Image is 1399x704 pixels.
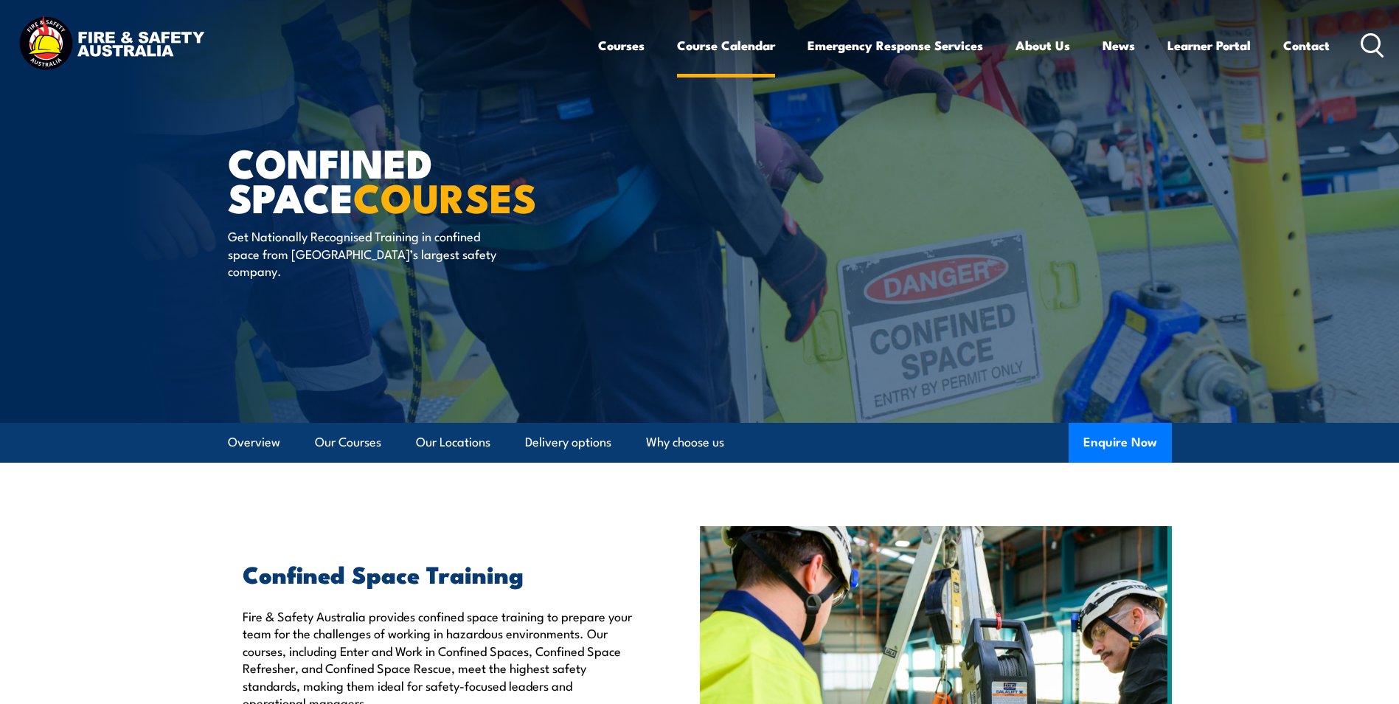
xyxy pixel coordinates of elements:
a: Our Locations [416,423,490,462]
a: Emergency Response Services [808,26,983,65]
a: News [1103,26,1135,65]
a: Learner Portal [1167,26,1251,65]
p: Get Nationally Recognised Training in confined space from [GEOGRAPHIC_DATA]’s largest safety comp... [228,227,497,279]
button: Enquire Now [1069,423,1172,463]
a: About Us [1016,26,1070,65]
strong: COURSES [353,165,537,227]
a: Course Calendar [677,26,775,65]
a: Why choose us [646,423,724,462]
a: Contact [1283,26,1330,65]
h1: Confined Space [228,145,592,213]
a: Courses [598,26,645,65]
a: Overview [228,423,280,462]
h2: Confined Space Training [243,563,632,584]
a: Our Courses [315,423,381,462]
a: Delivery options [525,423,611,462]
